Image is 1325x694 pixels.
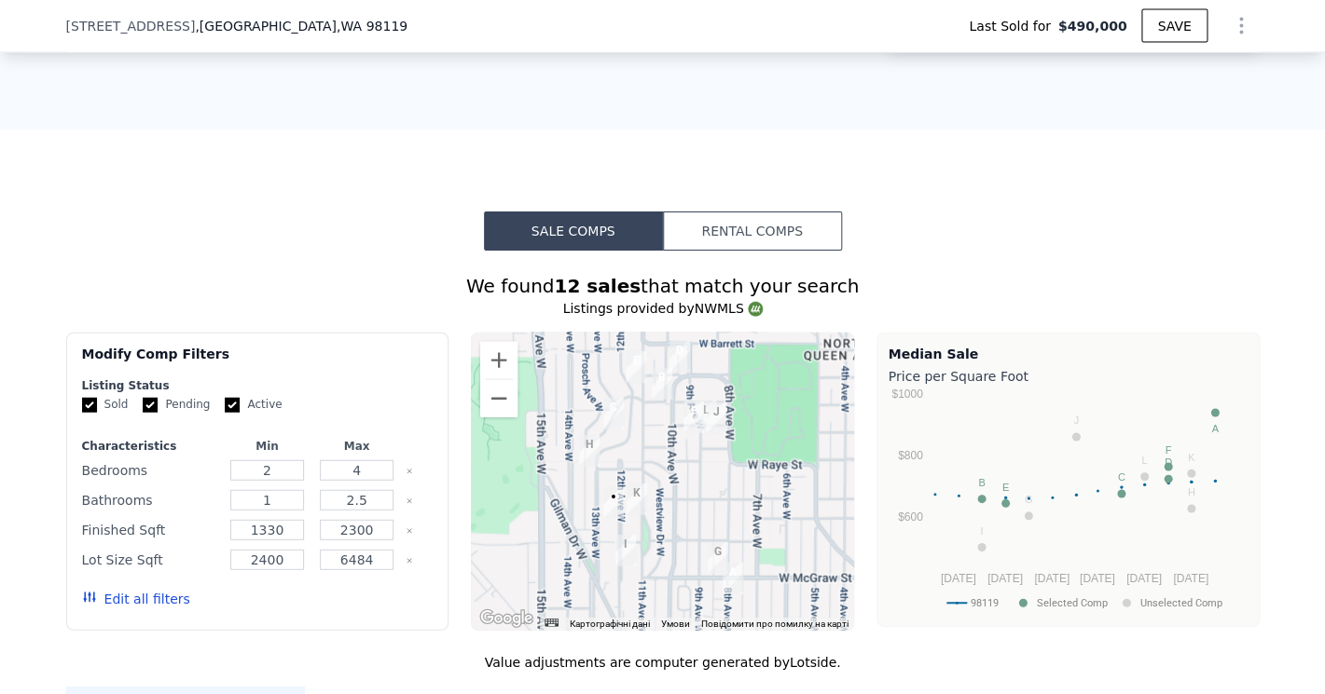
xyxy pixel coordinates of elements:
button: Rental Comps [663,211,842,251]
text: [DATE] [1173,572,1208,585]
label: Sold [82,397,129,413]
text: A [1211,424,1219,435]
div: 2531 11th Ave W [627,483,647,515]
text: G [1024,494,1032,505]
button: Зменшити [480,380,518,417]
span: , [GEOGRAPHIC_DATA] [195,17,407,35]
button: Sale Comps [484,211,663,251]
button: Clear [406,527,413,535]
div: 1004 W Armour St [652,368,672,400]
div: Bathrooms [82,487,219,513]
text: [DATE] [940,572,975,585]
button: Clear [406,468,413,475]
div: Min [226,439,308,454]
text: I [980,525,983,537]
button: Show Options [1222,7,1260,45]
text: 98119 [971,597,999,609]
div: 908 W Fulton St [669,341,690,373]
button: Комбінації клавіш [545,619,558,627]
div: 2656 13th Ave W [603,398,624,429]
button: Збільшити [480,342,518,379]
label: Pending [143,397,210,413]
a: Умови (відкривається в новій вкладці) [661,619,690,629]
text: $1000 [891,388,923,401]
span: [STREET_ADDRESS] [66,17,196,35]
div: 2144 8th Ave W [723,563,743,594]
text: D [1164,457,1171,469]
div: Bedrooms [82,457,219,483]
div: Modify Comp Filters [82,345,434,378]
div: Max [316,439,398,454]
text: [DATE] [1034,572,1070,585]
button: Edit all filters [82,590,190,608]
img: Google [476,606,537,631]
div: Listings provided by NWMLS [66,299,1260,318]
div: 2525 12th Ave W [603,487,624,519]
text: F [1165,445,1171,456]
button: Картографічні дані [570,618,650,631]
div: Price per Square Foot [889,363,1248,389]
text: L [1141,455,1147,466]
text: $800 [897,449,922,462]
div: Listing Status [82,378,434,393]
span: , WA 98119 [337,19,407,34]
svg: A chart. [889,389,1248,622]
a: Відкрити цю область на Картах Google (відкриється нове вікно) [476,606,537,631]
text: [DATE] [1125,572,1161,585]
text: K [1187,452,1194,463]
div: Median Sale [889,345,1248,363]
div: We found that match your search [66,273,1260,299]
strong: 12 sales [554,275,641,297]
text: [DATE] [987,572,1022,585]
div: 806 W Mcgraw St [708,542,728,574]
text: [DATE] [1079,572,1114,585]
input: Sold [82,398,97,413]
div: 2605 13th Ave W [579,435,600,467]
text: $600 [897,510,922,524]
input: Active [225,398,240,413]
div: 811 W Newell St [706,402,726,434]
text: E [1001,482,1008,493]
button: Clear [406,557,413,565]
a: Повідомити про помилку на карті [701,619,849,629]
div: 903 W Newell St [683,401,704,433]
div: Lot Size Sqft [82,547,219,573]
div: 2821 11th Ave W [626,351,646,383]
div: Value adjustments are computer generated by Lotside . [66,653,1260,672]
div: 2668 9th Ave W [696,401,716,432]
input: Pending [143,398,158,413]
span: Last Sold for [969,17,1058,35]
text: C [1117,472,1125,483]
text: H [1187,487,1194,498]
div: Finished Sqft [82,517,219,543]
text: Unselected Comp [1140,597,1222,609]
button: SAVE [1141,9,1207,43]
div: 2246 12th Ave W [615,535,636,566]
span: $490,000 [1058,17,1127,35]
label: Active [225,397,282,413]
text: B [978,477,985,488]
div: Characteristics [82,439,219,454]
img: NWMLS Logo [748,302,763,317]
text: J [1073,415,1079,427]
button: Clear [406,497,413,505]
text: Selected Comp [1037,597,1108,609]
